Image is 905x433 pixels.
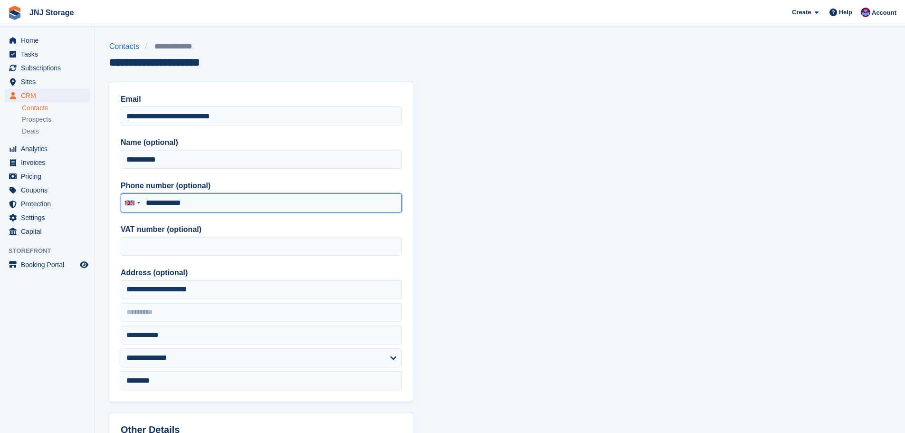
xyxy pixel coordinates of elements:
[5,142,90,155] a: menu
[21,142,78,155] span: Analytics
[21,211,78,224] span: Settings
[5,183,90,197] a: menu
[121,267,402,279] label: Address (optional)
[21,197,78,211] span: Protection
[21,34,78,47] span: Home
[22,126,90,136] a: Deals
[121,194,143,212] div: United Kingdom: +44
[5,211,90,224] a: menu
[5,48,90,61] a: menu
[121,180,402,192] label: Phone number (optional)
[5,197,90,211] a: menu
[861,8,870,17] img: Jonathan Scrase
[8,6,22,20] img: stora-icon-8386f47178a22dfd0bd8f6a31ec36ba5ce8667c1dd55bd0f319d3a0aa187defe.svg
[22,104,90,113] a: Contacts
[22,115,90,125] a: Prospects
[21,89,78,102] span: CRM
[5,75,90,88] a: menu
[121,94,402,105] label: Email
[872,8,896,18] span: Account
[78,259,90,270] a: Preview store
[109,41,145,52] a: Contacts
[9,246,95,256] span: Storefront
[21,225,78,238] span: Capital
[21,170,78,183] span: Pricing
[5,170,90,183] a: menu
[5,34,90,47] a: menu
[21,61,78,75] span: Subscriptions
[21,156,78,169] span: Invoices
[22,115,51,124] span: Prospects
[22,127,39,136] span: Deals
[839,8,852,17] span: Help
[21,183,78,197] span: Coupons
[26,5,77,20] a: JNJ Storage
[121,224,402,235] label: VAT number (optional)
[5,258,90,271] a: menu
[5,156,90,169] a: menu
[5,225,90,238] a: menu
[5,89,90,102] a: menu
[21,48,78,61] span: Tasks
[792,8,811,17] span: Create
[5,61,90,75] a: menu
[21,258,78,271] span: Booking Portal
[121,137,402,148] label: Name (optional)
[109,41,212,52] nav: breadcrumbs
[21,75,78,88] span: Sites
